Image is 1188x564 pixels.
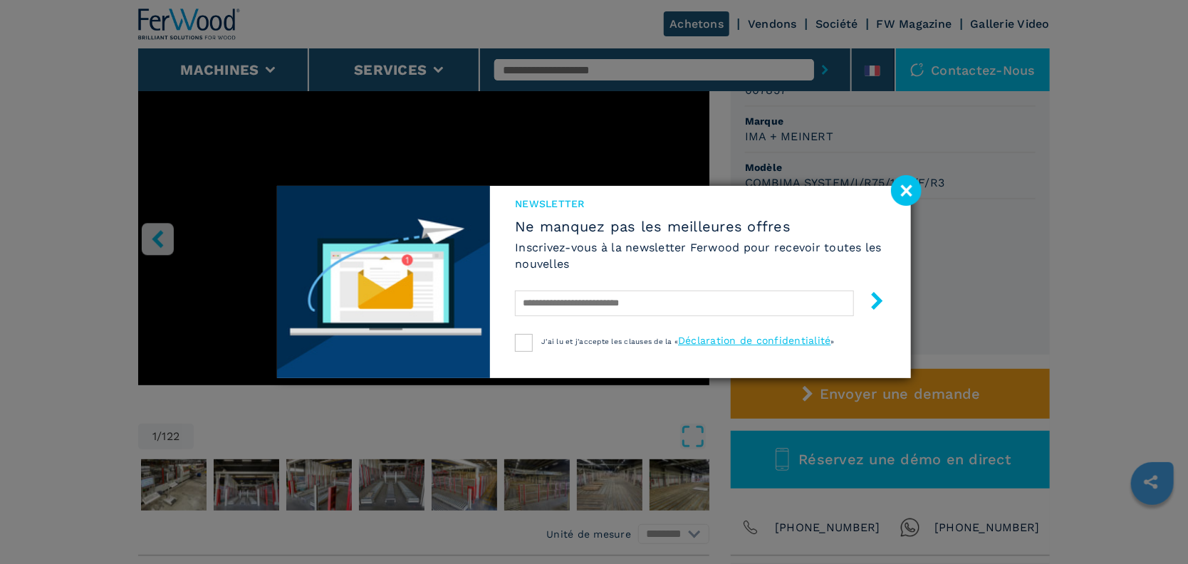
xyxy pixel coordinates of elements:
img: Newsletter image [277,186,490,378]
button: submit-button [854,286,886,320]
span: » [831,338,835,345]
span: Ne manquez pas les meilleures offres [515,218,886,235]
span: J'ai lu et j'accepte les clauses de la « [541,338,678,345]
span: Newsletter [515,197,886,211]
h6: Inscrivez-vous à la newsletter Ferwood pour recevoir toutes les nouvelles [515,239,886,272]
a: Déclaration de confidentialité [678,335,831,346]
